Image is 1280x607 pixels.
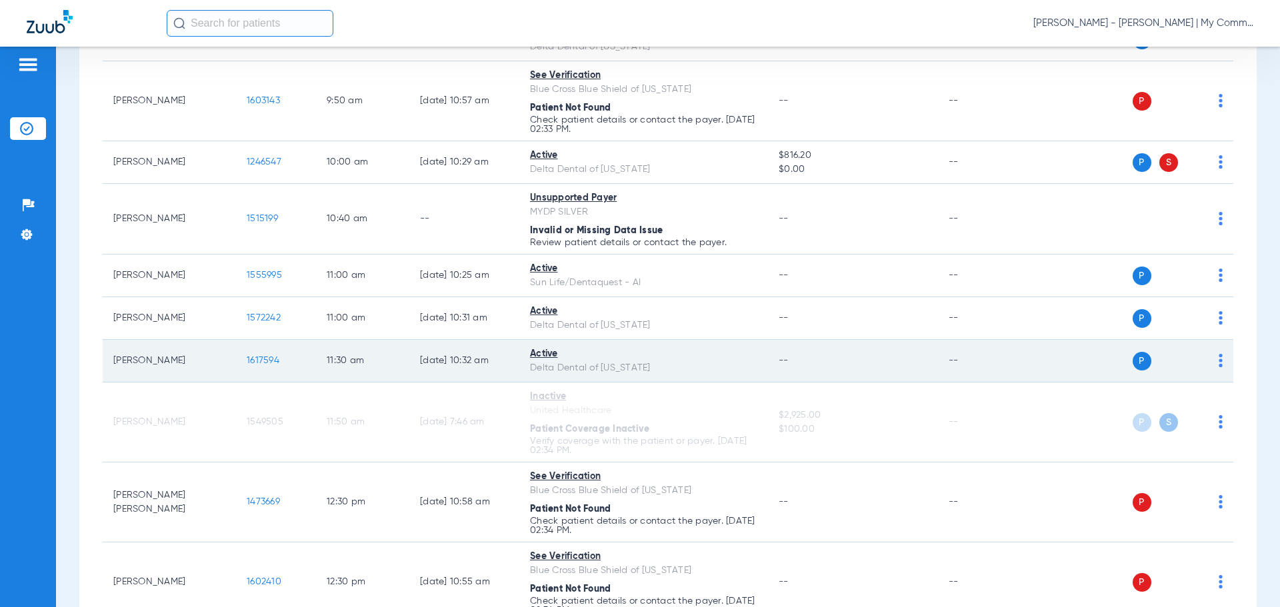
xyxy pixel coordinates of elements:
[938,141,1028,184] td: --
[530,404,757,418] div: United Healthcare
[103,255,236,297] td: [PERSON_NAME]
[530,516,757,535] p: Check patient details or contact the payer. [DATE] 02:34 PM.
[1189,415,1202,428] img: x.svg
[247,356,279,365] span: 1617594
[530,390,757,404] div: Inactive
[316,184,409,255] td: 10:40 AM
[17,57,39,73] img: hamburger-icon
[316,462,409,542] td: 12:30 PM
[27,10,73,33] img: Zuub Logo
[1133,352,1151,370] span: P
[1189,94,1202,107] img: x.svg
[1219,269,1223,282] img: group-dot-blue.svg
[1159,153,1178,172] span: S
[530,347,757,361] div: Active
[1133,267,1151,285] span: P
[1219,212,1223,225] img: group-dot-blue.svg
[530,550,757,564] div: See Verification
[1159,413,1178,432] span: S
[316,340,409,382] td: 11:30 AM
[779,149,927,163] span: $816.20
[938,382,1028,462] td: --
[530,504,611,514] span: Patient Not Found
[530,40,757,54] div: Delta Dental of [US_STATE]
[247,214,278,223] span: 1515199
[173,17,185,29] img: Search Icon
[316,61,409,141] td: 9:50 AM
[409,184,519,255] td: --
[530,564,757,578] div: Blue Cross Blue Shield of [US_STATE]
[316,255,409,297] td: 11:00 AM
[530,304,757,318] div: Active
[530,436,757,455] p: Verify coverage with the patient or payer. [DATE] 02:34 PM.
[103,61,236,141] td: [PERSON_NAME]
[938,255,1028,297] td: --
[316,297,409,340] td: 11:00 AM
[530,584,611,594] span: Patient Not Found
[1189,354,1202,367] img: x.svg
[409,255,519,297] td: [DATE] 10:25 AM
[779,96,789,105] span: --
[247,313,281,322] span: 1572242
[316,141,409,184] td: 10:00 AM
[938,61,1028,141] td: --
[530,361,757,375] div: Delta Dental of [US_STATE]
[530,83,757,97] div: Blue Cross Blue Shield of [US_STATE]
[247,271,282,280] span: 1555995
[530,276,757,290] div: Sun Life/Dentaquest - AI
[779,163,927,177] span: $0.00
[409,382,519,462] td: [DATE] 7:46 AM
[779,422,927,436] span: $100.00
[247,96,280,105] span: 1603143
[530,103,611,113] span: Patient Not Found
[938,184,1028,255] td: --
[1219,155,1223,169] img: group-dot-blue.svg
[530,69,757,83] div: See Verification
[779,356,789,365] span: --
[530,424,649,434] span: Patient Coverage Inactive
[1189,269,1202,282] img: x.svg
[1189,212,1202,225] img: x.svg
[1219,415,1223,428] img: group-dot-blue.svg
[1219,354,1223,367] img: group-dot-blue.svg
[409,141,519,184] td: [DATE] 10:29 AM
[530,205,757,219] div: MYDP SILVER
[247,497,280,506] span: 1473669
[1133,573,1151,592] span: P
[530,238,757,247] p: Review patient details or contact the payer.
[1033,17,1253,30] span: [PERSON_NAME] - [PERSON_NAME] | My Community Dental Centers
[530,226,663,235] span: Invalid or Missing Data Issue
[409,340,519,382] td: [DATE] 10:32 AM
[530,484,757,498] div: Blue Cross Blue Shield of [US_STATE]
[530,262,757,276] div: Active
[530,163,757,177] div: Delta Dental of [US_STATE]
[1219,311,1223,324] img: group-dot-blue.svg
[103,297,236,340] td: [PERSON_NAME]
[103,462,236,542] td: [PERSON_NAME] [PERSON_NAME]
[1219,94,1223,107] img: group-dot-blue.svg
[1189,495,1202,508] img: x.svg
[409,462,519,542] td: [DATE] 10:58 AM
[779,497,789,506] span: --
[316,382,409,462] td: 11:50 AM
[938,340,1028,382] td: --
[1133,493,1151,512] span: P
[247,417,283,426] span: 1549505
[1213,543,1280,607] iframe: Chat Widget
[1189,311,1202,324] img: x.svg
[1133,309,1151,328] span: P
[1219,495,1223,508] img: group-dot-blue.svg
[938,462,1028,542] td: --
[409,61,519,141] td: [DATE] 10:57 AM
[103,184,236,255] td: [PERSON_NAME]
[247,157,281,167] span: 1246547
[779,271,789,280] span: --
[779,313,789,322] span: --
[779,214,789,223] span: --
[1189,155,1202,169] img: x.svg
[530,318,757,332] div: Delta Dental of [US_STATE]
[247,577,281,586] span: 1602410
[530,149,757,163] div: Active
[938,297,1028,340] td: --
[779,408,927,422] span: $2,925.00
